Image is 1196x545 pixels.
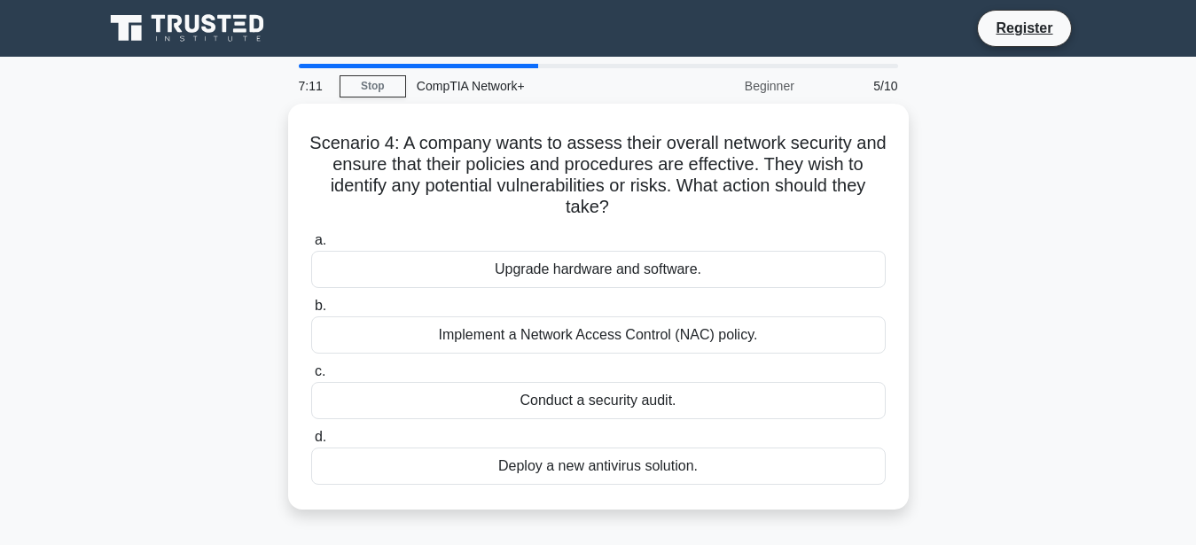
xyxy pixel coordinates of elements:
span: b. [315,298,326,313]
a: Stop [340,75,406,97]
div: Deploy a new antivirus solution. [311,448,886,485]
h5: Scenario 4: A company wants to assess their overall network security and ensure that their polici... [309,132,887,219]
div: Beginner [650,68,805,104]
span: a. [315,232,326,247]
span: d. [315,429,326,444]
span: c. [315,363,325,378]
div: 7:11 [288,68,340,104]
a: Register [985,17,1063,39]
div: Conduct a security audit. [311,382,886,419]
div: CompTIA Network+ [406,68,650,104]
div: 5/10 [805,68,909,104]
div: Upgrade hardware and software. [311,251,886,288]
div: Implement a Network Access Control (NAC) policy. [311,316,886,354]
